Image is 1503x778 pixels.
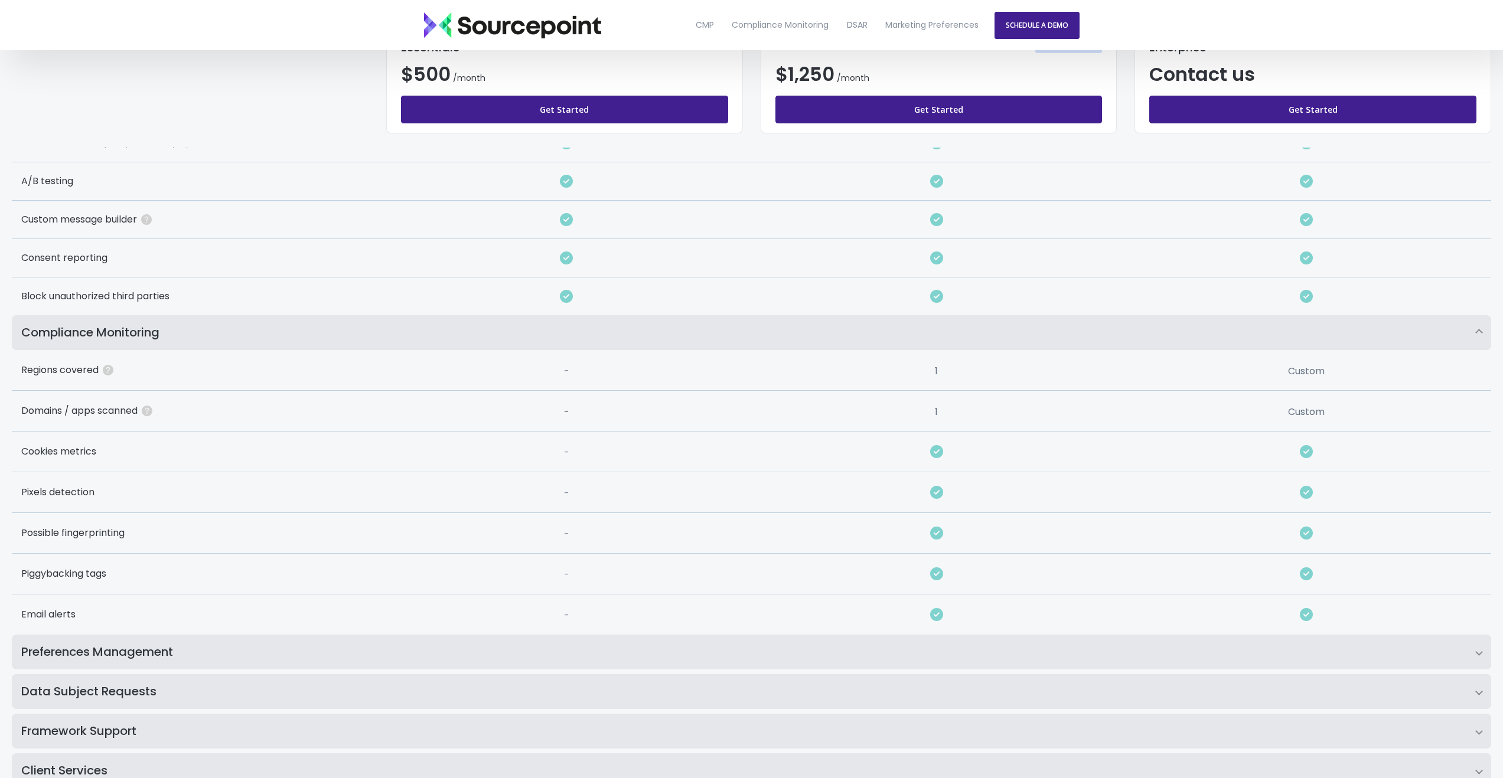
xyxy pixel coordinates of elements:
[424,12,601,38] img: Sourcepoint_logo_black_transparent (2)-2
[453,72,485,84] span: /month
[775,61,834,87] span: $
[12,277,382,315] div: Block unauthorized third parties
[12,315,1491,350] summary: Compliance Monitoring
[1288,405,1325,419] div: Custom
[12,239,382,277] div: Consent reporting
[12,674,1491,709] summary: Data Subject Requests
[12,513,382,554] div: Possible fingerprinting
[775,96,1103,123] a: Get Started
[12,350,382,391] div: Regions covered
[12,554,382,594] div: Piggybacking tags
[1149,41,1476,53] h3: Enterprise
[12,635,1491,669] summary: Preferences Management
[564,364,569,378] div: -
[12,594,382,635] div: Email alerts
[401,96,728,123] a: Get Started
[788,61,834,87] span: 1,250
[564,568,569,582] div: -
[564,609,569,623] div: -
[12,714,1491,748] summary: Framework Support
[837,72,869,84] span: /month
[401,61,451,87] span: $
[935,405,938,419] div: 1
[12,162,382,201] div: A/B testing
[12,432,382,472] div: Cookies metrics
[564,486,569,501] div: -
[995,12,1080,39] a: SCHEDULE A DEMO
[935,364,938,378] div: 1
[12,391,382,432] div: Domains / apps scanned
[12,201,382,239] div: Custom message builder
[1288,364,1325,378] div: Custom
[564,527,569,541] div: -
[564,446,569,460] div: -
[1149,96,1476,123] a: Get Started
[12,472,382,513] div: Pixels detection
[401,41,728,53] h3: Essentials
[1149,61,1255,87] span: Contact us
[413,61,451,87] span: 500
[564,405,569,419] div: -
